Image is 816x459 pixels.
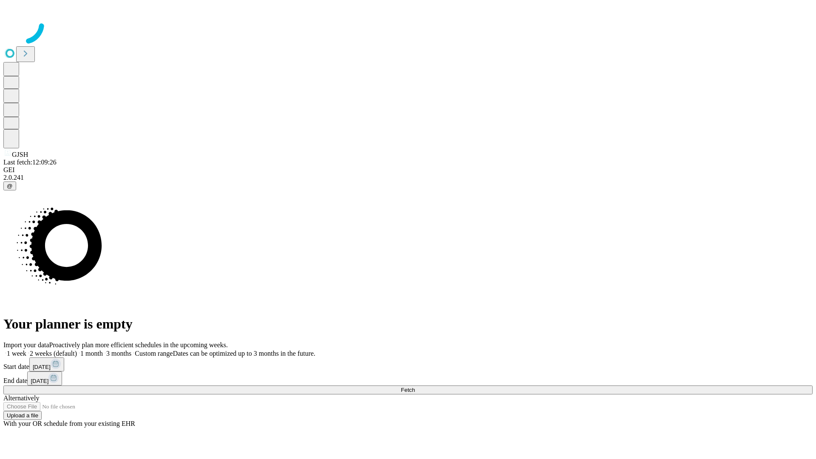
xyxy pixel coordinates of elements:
[27,371,62,385] button: [DATE]
[3,316,813,332] h1: Your planner is empty
[7,350,26,357] span: 1 week
[3,181,16,190] button: @
[3,394,39,402] span: Alternatively
[3,371,813,385] div: End date
[49,341,228,348] span: Proactively plan more efficient schedules in the upcoming weeks.
[106,350,131,357] span: 3 months
[3,174,813,181] div: 2.0.241
[3,357,813,371] div: Start date
[31,378,48,384] span: [DATE]
[3,159,57,166] span: Last fetch: 12:09:26
[7,183,13,189] span: @
[12,151,28,158] span: GJSH
[173,350,315,357] span: Dates can be optimized up to 3 months in the future.
[33,364,51,370] span: [DATE]
[29,357,64,371] button: [DATE]
[3,385,813,394] button: Fetch
[3,341,49,348] span: Import your data
[3,411,42,420] button: Upload a file
[135,350,173,357] span: Custom range
[3,420,135,427] span: With your OR schedule from your existing EHR
[30,350,77,357] span: 2 weeks (default)
[3,166,813,174] div: GEI
[80,350,103,357] span: 1 month
[401,387,415,393] span: Fetch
